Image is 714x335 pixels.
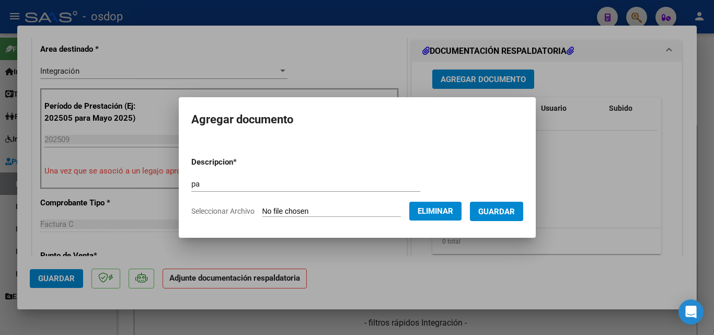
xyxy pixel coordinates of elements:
span: Seleccionar Archivo [191,207,255,215]
span: Eliminar [418,206,453,216]
h2: Agregar documento [191,110,523,130]
span: Guardar [478,207,515,216]
button: Eliminar [409,202,462,221]
p: Descripcion [191,156,291,168]
div: Open Intercom Messenger [678,299,704,325]
button: Guardar [470,202,523,221]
